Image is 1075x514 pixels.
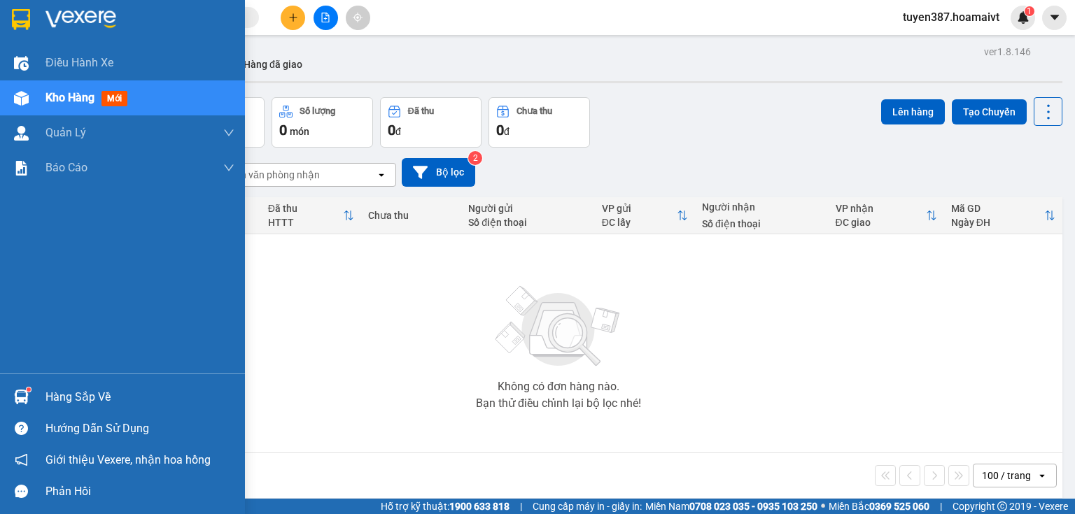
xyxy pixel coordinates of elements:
[689,501,817,512] strong: 0708 023 035 - 0935 103 250
[45,387,234,408] div: Hàng sắp về
[408,106,434,116] div: Đã thu
[504,126,510,137] span: đ
[602,203,677,214] div: VP gửi
[14,91,29,106] img: warehouse-icon
[449,501,510,512] strong: 1900 633 818
[1027,6,1032,16] span: 1
[982,469,1031,483] div: 100 / trang
[702,201,822,213] div: Người nhận
[261,197,361,234] th: Toggle SortBy
[314,6,338,30] button: file-add
[944,197,1062,234] th: Toggle SortBy
[27,387,31,392] sup: 1
[321,13,330,22] span: file-add
[279,122,287,138] span: 0
[869,501,929,512] strong: 0369 525 060
[232,48,314,81] button: Hàng đã giao
[300,106,335,116] div: Số lượng
[468,217,588,228] div: Số điện thoại
[45,91,94,104] span: Kho hàng
[381,499,510,514] span: Hỗ trợ kỹ thuật:
[498,381,619,392] div: Không có đơn hàng nào.
[951,203,1044,214] div: Mã GD
[368,210,454,221] div: Chưa thu
[829,197,944,234] th: Toggle SortBy
[223,168,320,182] div: Chọn văn phòng nhận
[476,398,641,409] div: Bạn thử điều chỉnh lại bộ lọc nhé!
[595,197,695,234] th: Toggle SortBy
[892,8,1011,26] span: tuyen387.hoamaivt
[376,169,387,180] svg: open
[272,97,373,148] button: Số lượng0món
[881,99,945,124] button: Lên hàng
[1025,6,1034,16] sup: 1
[14,126,29,141] img: warehouse-icon
[15,485,28,498] span: message
[489,278,628,376] img: svg+xml;base64,PHN2ZyBjbGFzcz0ibGlzdC1wbHVnX19zdmciIHhtbG5zPSJodHRwOi8vd3d3LnczLm9yZy8yMDAwL3N2Zy...
[45,481,234,502] div: Phản hồi
[821,504,825,509] span: ⚪️
[268,217,343,228] div: HTTT
[496,122,504,138] span: 0
[702,218,822,229] div: Số điện thoại
[402,158,475,187] button: Bộ lọc
[836,217,926,228] div: ĐC giao
[14,390,29,404] img: warehouse-icon
[268,203,343,214] div: Đã thu
[353,13,363,22] span: aim
[14,161,29,176] img: solution-icon
[1017,11,1030,24] img: icon-new-feature
[223,162,234,173] span: down
[602,217,677,228] div: ĐC lấy
[520,499,522,514] span: |
[288,13,298,22] span: plus
[281,6,305,30] button: plus
[15,453,28,466] span: notification
[395,126,401,137] span: đ
[836,203,926,214] div: VP nhận
[1048,11,1061,24] span: caret-down
[101,91,127,106] span: mới
[645,499,817,514] span: Miền Nam
[223,127,234,138] span: down
[829,499,929,514] span: Miền Bắc
[15,422,28,435] span: question-circle
[45,159,87,176] span: Báo cáo
[45,418,234,439] div: Hướng dẫn sử dụng
[951,217,1044,228] div: Ngày ĐH
[380,97,482,148] button: Đã thu0đ
[346,6,370,30] button: aim
[1037,470,1048,481] svg: open
[388,122,395,138] span: 0
[14,56,29,71] img: warehouse-icon
[533,499,642,514] span: Cung cấp máy in - giấy in:
[940,499,942,514] span: |
[517,106,552,116] div: Chưa thu
[997,501,1007,511] span: copyright
[952,99,1027,124] button: Tạo Chuyến
[45,451,211,469] span: Giới thiệu Vexere, nhận hoa hồng
[45,124,86,141] span: Quản Lý
[489,97,590,148] button: Chưa thu0đ
[290,126,309,137] span: món
[12,9,30,30] img: logo-vxr
[468,203,588,214] div: Người gửi
[45,54,113,71] span: Điều hành xe
[1042,6,1067,30] button: caret-down
[468,151,482,165] sup: 2
[984,44,1031,59] div: ver 1.8.146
